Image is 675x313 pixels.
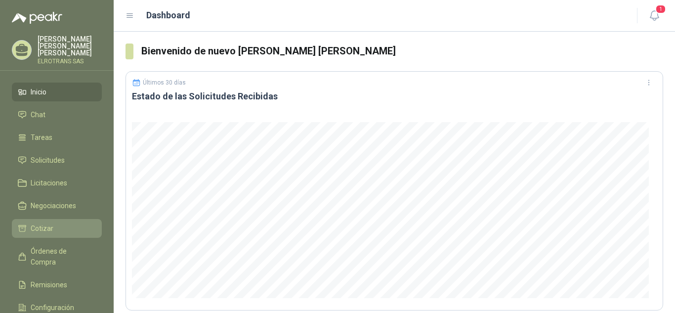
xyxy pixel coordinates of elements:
[31,302,74,313] span: Configuración
[31,87,46,97] span: Inicio
[31,246,92,268] span: Órdenes de Compra
[12,151,102,170] a: Solicitudes
[31,178,67,188] span: Licitaciones
[12,275,102,294] a: Remisiones
[31,155,65,166] span: Solicitudes
[132,90,657,102] h3: Estado de las Solicitudes Recibidas
[645,7,663,25] button: 1
[31,279,67,290] span: Remisiones
[12,128,102,147] a: Tareas
[31,223,53,234] span: Cotizar
[655,4,666,14] span: 1
[31,132,52,143] span: Tareas
[12,12,62,24] img: Logo peakr
[12,219,102,238] a: Cotizar
[143,79,186,86] p: Últimos 30 días
[146,8,190,22] h1: Dashboard
[12,83,102,101] a: Inicio
[38,58,102,64] p: ELROTRANS SAS
[141,44,663,59] h3: Bienvenido de nuevo [PERSON_NAME] [PERSON_NAME]
[31,200,76,211] span: Negociaciones
[12,105,102,124] a: Chat
[12,196,102,215] a: Negociaciones
[31,109,45,120] span: Chat
[12,242,102,271] a: Órdenes de Compra
[38,36,102,56] p: [PERSON_NAME] [PERSON_NAME] [PERSON_NAME]
[12,174,102,192] a: Licitaciones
